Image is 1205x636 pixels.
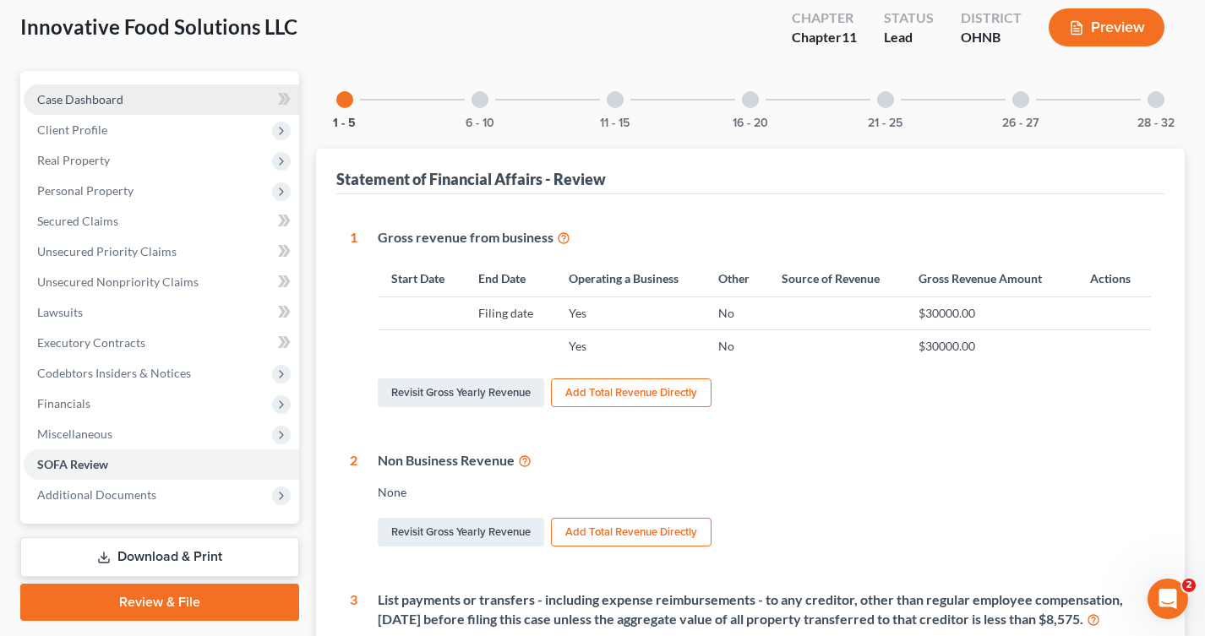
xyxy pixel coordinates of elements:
span: Innovative Food Solutions LLC [20,14,297,39]
div: Chapter [792,8,857,28]
a: SOFA Review [24,449,299,480]
button: Add Total Revenue Directly [551,518,712,546]
td: $30000.00 [905,329,1070,361]
span: SOFA Review [37,457,108,471]
a: Review & File [20,584,299,621]
div: Non Business Revenue [378,451,1152,470]
a: Unsecured Nonpriority Claims [24,267,299,297]
span: Additional Documents [37,487,156,502]
td: Yes [555,297,705,329]
div: Lead [884,28,934,47]
iframe: Intercom live chat [1148,579,1188,619]
th: Gross Revenue Amount [905,261,1070,297]
a: Unsecured Priority Claims [24,236,299,267]
td: No [705,297,768,329]
td: Filing date [465,297,554,329]
a: Revisit Gross Yearly Revenue [378,378,544,407]
th: Actions [1070,261,1151,297]
div: Chapter [792,28,857,47]
span: Financials [37,396,90,410]
button: 26 - 27 [1002,117,1039,129]
span: Executory Contracts [37,335,145,350]
a: Case Dashboard [24,84,299,115]
a: Revisit Gross Yearly Revenue [378,518,544,546]
span: Unsecured Nonpriority Claims [37,275,199,289]
span: Unsecured Priority Claims [37,244,177,258]
span: Codebtors Insiders & Notices [37,366,191,380]
div: District [961,8,1022,28]
span: 11 [842,29,857,45]
a: Secured Claims [24,206,299,236]
div: List payments or transfers - including expense reimbursements - to any creditor, other than regul... [378,590,1152,629]
div: None [378,484,1152,501]
span: Secured Claims [37,214,118,228]
div: 2 [350,451,357,550]
span: 2 [1182,579,1196,592]
button: Add Total Revenue Directly [551,378,712,407]
td: No [705,329,768,361]
th: End Date [465,261,554,297]
a: Lawsuits [24,297,299,328]
span: Miscellaneous [37,427,112,441]
div: Status [884,8,934,28]
a: Executory Contracts [24,328,299,358]
button: 21 - 25 [868,117,902,129]
th: Source of Revenue [768,261,905,297]
div: 1 [350,228,357,411]
span: Personal Property [37,183,134,198]
button: 1 - 5 [333,117,356,129]
div: Gross revenue from business [378,228,1152,247]
th: Operating a Business [555,261,705,297]
button: 16 - 20 [733,117,768,129]
td: $30000.00 [905,297,1070,329]
th: Other [705,261,768,297]
span: Client Profile [37,122,107,137]
button: Preview [1049,8,1164,46]
div: Statement of Financial Affairs - Review [336,169,606,189]
td: Yes [555,329,705,361]
span: Case Dashboard [37,92,123,106]
div: OHNB [961,28,1022,47]
span: Lawsuits [37,305,83,319]
button: 11 - 15 [600,117,630,129]
span: Real Property [37,153,110,167]
button: 28 - 32 [1137,117,1175,129]
button: 6 - 10 [466,117,494,129]
th: Start Date [378,261,466,297]
a: Download & Print [20,537,299,577]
